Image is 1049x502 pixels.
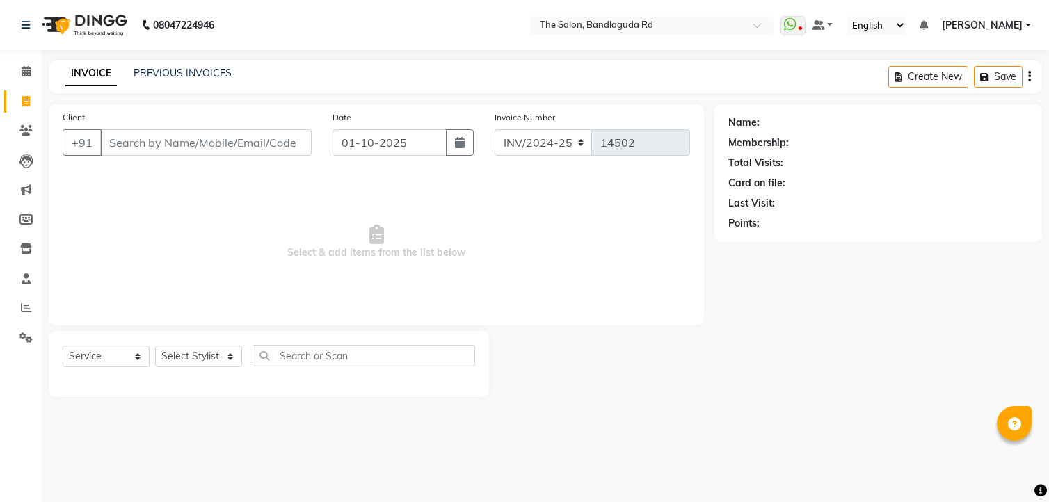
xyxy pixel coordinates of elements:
[888,66,968,88] button: Create New
[63,111,85,124] label: Client
[728,115,760,130] div: Name:
[728,156,783,170] div: Total Visits:
[974,66,1023,88] button: Save
[942,18,1023,33] span: [PERSON_NAME]
[100,129,312,156] input: Search by Name/Mobile/Email/Code
[63,172,690,311] span: Select & add items from the list below
[65,61,117,86] a: INVOICE
[333,111,351,124] label: Date
[253,345,475,366] input: Search or Scan
[728,136,789,150] div: Membership:
[728,196,775,211] div: Last Visit:
[495,111,555,124] label: Invoice Number
[35,6,131,44] img: logo
[134,67,232,79] a: PREVIOUS INVOICES
[728,216,760,231] div: Points:
[728,176,785,191] div: Card on file:
[153,6,214,44] b: 08047224946
[63,129,102,156] button: +91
